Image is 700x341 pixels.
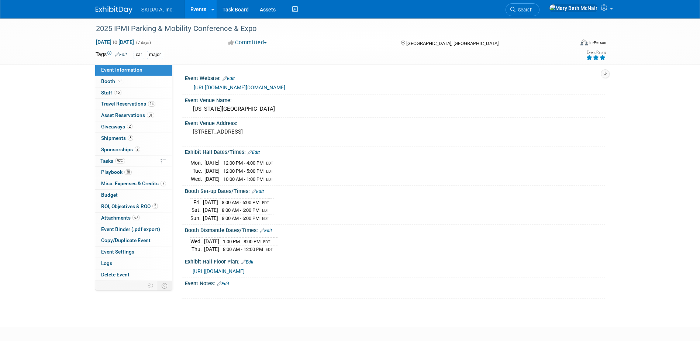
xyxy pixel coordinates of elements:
[203,206,218,214] td: [DATE]
[190,175,204,183] td: Wed.
[101,101,155,107] span: Travel Reservations
[262,216,269,221] span: EDT
[96,51,127,59] td: Tags
[96,6,132,14] img: ExhibitDay
[531,38,607,49] div: Event Format
[152,203,158,209] span: 5
[101,67,142,73] span: Event Information
[223,76,235,81] a: Edit
[114,90,121,95] span: 15
[190,103,599,115] div: [US_STATE][GEOGRAPHIC_DATA]
[95,213,172,224] a: Attachments67
[161,181,166,186] span: 7
[223,247,263,252] span: 8:00 AM - 12:00 PM
[101,215,140,221] span: Attachments
[101,90,121,96] span: Staff
[203,198,218,206] td: [DATE]
[96,39,134,45] span: [DATE] [DATE]
[586,51,606,54] div: Event Rating
[204,237,219,245] td: [DATE]
[204,245,219,253] td: [DATE]
[223,239,261,244] span: 1:00 PM - 8:00 PM
[193,268,245,274] a: [URL][DOMAIN_NAME]
[101,272,130,278] span: Delete Event
[185,186,605,195] div: Booth Set-up Dates/Times:
[589,40,606,45] div: In-Person
[266,247,273,252] span: EDT
[194,85,285,90] a: [URL][DOMAIN_NAME][DOMAIN_NAME]
[101,226,160,232] span: Event Binder (.pdf export)
[115,52,127,57] a: Edit
[101,124,132,130] span: Giveaways
[263,240,270,244] span: EDT
[135,40,151,45] span: (7 days)
[262,200,269,205] span: EDT
[111,39,118,45] span: to
[101,249,134,255] span: Event Settings
[147,51,163,59] div: major
[506,3,539,16] a: Search
[226,39,270,46] button: Committed
[95,224,172,235] a: Event Binder (.pdf export)
[217,281,229,286] a: Edit
[100,158,125,164] span: Tasks
[223,160,263,166] span: 12:00 PM - 4:00 PM
[135,147,140,152] span: 2
[223,168,263,174] span: 12:00 PM - 5:00 PM
[118,79,122,83] i: Booth reservation complete
[190,237,204,245] td: Wed.
[248,150,260,155] a: Edit
[185,147,605,156] div: Exhibit Hall Dates/Times:
[95,144,172,155] a: Sponsorships2
[252,189,264,194] a: Edit
[204,175,220,183] td: [DATE]
[223,176,263,182] span: 10:00 AM - 1:00 PM
[185,73,605,82] div: Event Website:
[95,133,172,144] a: Shipments5
[95,110,172,121] a: Asset Reservations31
[95,167,172,178] a: Playbook38
[95,156,172,167] a: Tasks92%
[95,269,172,280] a: Delete Event
[185,225,605,234] div: Booth Dismantle Dates/Times:
[101,78,124,84] span: Booth
[266,177,273,182] span: EDT
[190,206,203,214] td: Sat.
[128,135,133,141] span: 5
[241,259,254,265] a: Edit
[95,87,172,99] a: Staff15
[95,65,172,76] a: Event Information
[95,178,172,189] a: Misc. Expenses & Credits7
[549,4,598,12] img: Mary Beth McNair
[185,256,605,266] div: Exhibit Hall Floor Plan:
[222,200,259,205] span: 8:00 AM - 6:00 PM
[101,135,133,141] span: Shipments
[515,7,532,13] span: Search
[95,258,172,269] a: Logs
[190,159,204,167] td: Mon.
[148,101,155,107] span: 14
[101,180,166,186] span: Misc. Expenses & Credits
[190,198,203,206] td: Fri.
[147,113,154,118] span: 31
[260,228,272,233] a: Edit
[266,161,273,166] span: EDT
[204,167,220,175] td: [DATE]
[95,190,172,201] a: Budget
[101,237,151,243] span: Copy/Duplicate Event
[190,167,204,175] td: Tue.
[95,121,172,132] a: Giveaways2
[95,235,172,246] a: Copy/Duplicate Event
[101,192,118,198] span: Budget
[101,260,112,266] span: Logs
[93,22,563,35] div: 2025 IPMI Parking & Mobility Conference & Expo
[193,128,352,135] pre: [STREET_ADDRESS]
[95,76,172,87] a: Booth
[134,51,144,59] div: car
[124,169,132,175] span: 38
[157,281,172,290] td: Toggle Event Tabs
[580,39,588,45] img: Format-Inperson.png
[95,201,172,212] a: ROI, Objectives & ROO5
[95,247,172,258] a: Event Settings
